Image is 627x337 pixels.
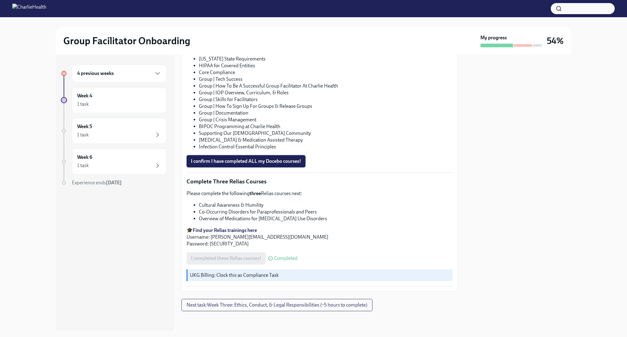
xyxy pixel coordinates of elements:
a: Week 41 task [61,87,167,113]
div: 1 task [77,131,89,138]
p: UKG Billing: Clock this as Compliance Task [190,272,450,279]
li: Group | Crisis Management [199,116,453,123]
h6: Week 5 [77,123,92,130]
button: Next task:Week Three: Ethics, Conduct, & Legal Responsibilities (~5 hours to complete) [181,299,373,311]
a: Week 61 task [61,149,167,174]
li: [MEDICAL_DATA] & Medication Assisted Therapy [199,137,453,143]
div: 4 previous weeks [72,65,167,82]
span: Completed [274,256,298,261]
li: Group | Skills for Facilitators [199,96,453,103]
li: Infection Control Essential Principles [199,143,453,150]
li: Core Compliance [199,69,453,76]
li: Co-Occurring Disorders for Paraprofessionals and Peers [199,209,453,215]
li: [US_STATE] State Requirements [199,56,453,62]
a: Week 51 task [61,118,167,144]
strong: My progress [480,34,507,41]
span: I confirm I have completed ALL my Docebo courses! [191,158,301,164]
h2: Group Facilitator Onboarding [63,35,190,47]
li: Group | How To Be A Successful Group Facilitator At Charlie Health [199,83,453,89]
p: 🎓 Username: [PERSON_NAME][EMAIL_ADDRESS][DOMAIN_NAME] Password: [SECURITY_DATA] [187,227,453,247]
p: Complete Three Relias Courses [187,178,453,186]
img: CharlieHealth [12,4,46,14]
button: I confirm I have completed ALL my Docebo courses! [187,155,306,167]
p: Please complete the following Relias courses next: [187,190,453,197]
li: Group | How To Sign Up For Groups & Release Groups [199,103,453,110]
li: BIPOC Programming at Charlie Health [199,123,453,130]
div: 1 task [77,162,89,169]
h6: Week 6 [77,154,92,161]
span: Experience ends [72,180,122,186]
h6: Week 4 [77,92,92,99]
li: Group | Tech Success [199,76,453,83]
span: Next task : Week Three: Ethics, Conduct, & Legal Responsibilities (~5 hours to complete) [187,302,367,308]
div: 1 task [77,101,89,108]
li: Group | Documentation [199,110,453,116]
li: Cultural Awareness & Humility [199,202,453,209]
li: Group | IOP Overview, Curriculum, & Roles [199,89,453,96]
a: Find your Relias trainings here [193,227,257,233]
strong: three [250,190,261,196]
h3: 54% [547,35,564,46]
h6: 4 previous weeks [77,70,114,77]
li: Supporting Our [DEMOGRAPHIC_DATA] Community [199,130,453,137]
li: HIPAA for Covered Entities [199,62,453,69]
strong: [DATE] [106,180,122,186]
li: Overview of Medications for [MEDICAL_DATA] Use Disorders [199,215,453,222]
